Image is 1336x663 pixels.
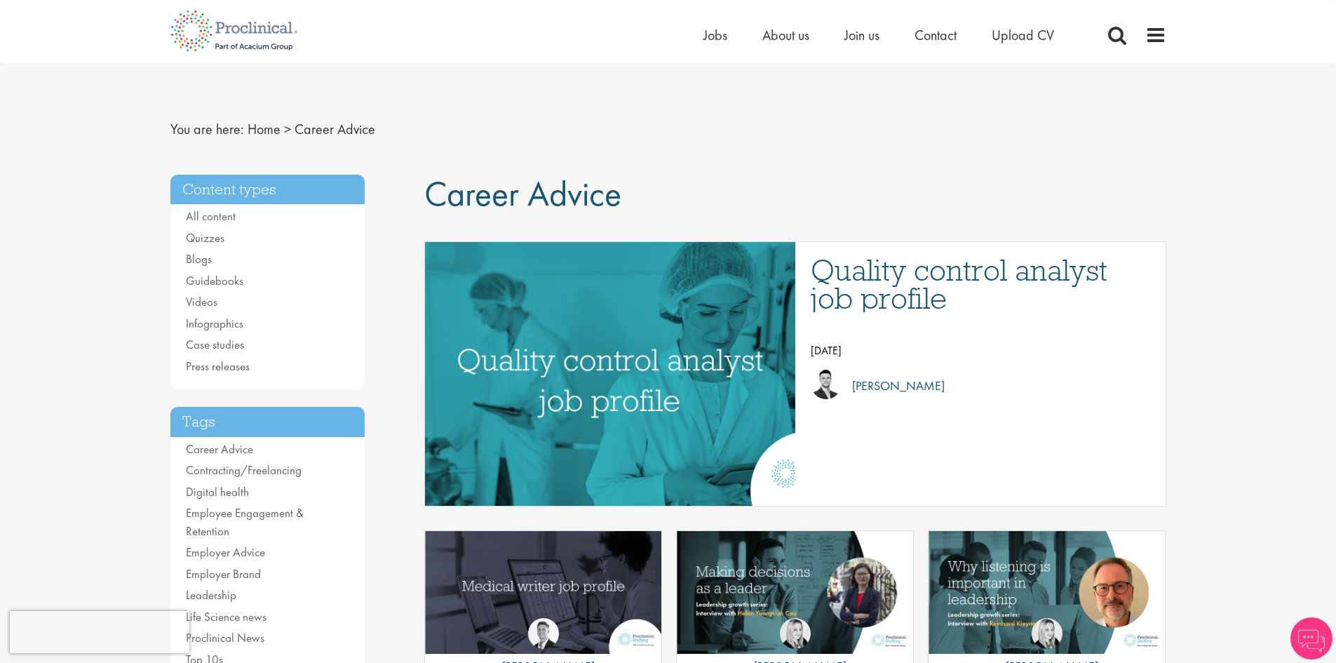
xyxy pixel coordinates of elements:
[248,120,281,138] a: breadcrumb link
[284,120,291,138] span: >
[677,531,913,654] img: Decisions in leadership with Helen Yuanyuan Cao
[186,544,265,560] a: Employer Advice
[356,242,864,506] img: quality control analyst job profile
[1290,617,1332,659] img: Chatbot
[295,120,375,138] span: Career Advice
[186,208,236,224] a: All content
[992,26,1054,44] a: Upload CV
[929,531,1165,655] a: Link to a post
[811,340,1152,361] p: [DATE]
[170,120,244,138] span: You are here:
[677,531,913,655] a: Link to a post
[170,175,365,205] h3: Content types
[186,609,266,624] a: Life Science news
[10,611,189,653] iframe: reCAPTCHA
[762,26,809,44] a: About us
[915,26,957,44] a: Contact
[186,337,244,352] a: Case studies
[425,531,661,655] a: Link to a post
[186,462,302,478] a: Contracting/Freelancing
[425,531,661,654] img: Medical writer job profile
[186,316,243,331] a: Infographics
[186,566,261,582] a: Employer Brand
[528,618,559,649] img: George Watson
[780,618,811,649] img: Naima Morys
[811,368,842,399] img: Joshua Godden
[425,242,795,506] a: Link to a post
[811,368,1152,403] a: Joshua Godden [PERSON_NAME]
[424,171,621,216] span: Career Advice
[929,531,1165,654] img: Why listening is important in leadership | Reinhard Kleyna
[186,294,217,309] a: Videos
[1032,618,1062,649] img: Naima Morys
[844,26,879,44] a: Join us
[186,251,212,267] a: Blogs
[170,407,365,437] h3: Tags
[811,256,1152,312] a: Quality control analyst job profile
[186,484,249,500] a: Digital health
[186,230,224,246] a: Quizzes
[186,505,304,539] a: Employee Engagement & Retention
[186,273,243,288] a: Guidebooks
[842,375,945,396] p: [PERSON_NAME]
[186,587,236,603] a: Leadership
[186,630,264,645] a: Proclinical News
[703,26,727,44] a: Jobs
[186,441,253,457] a: Career Advice
[186,359,250,374] a: Press releases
